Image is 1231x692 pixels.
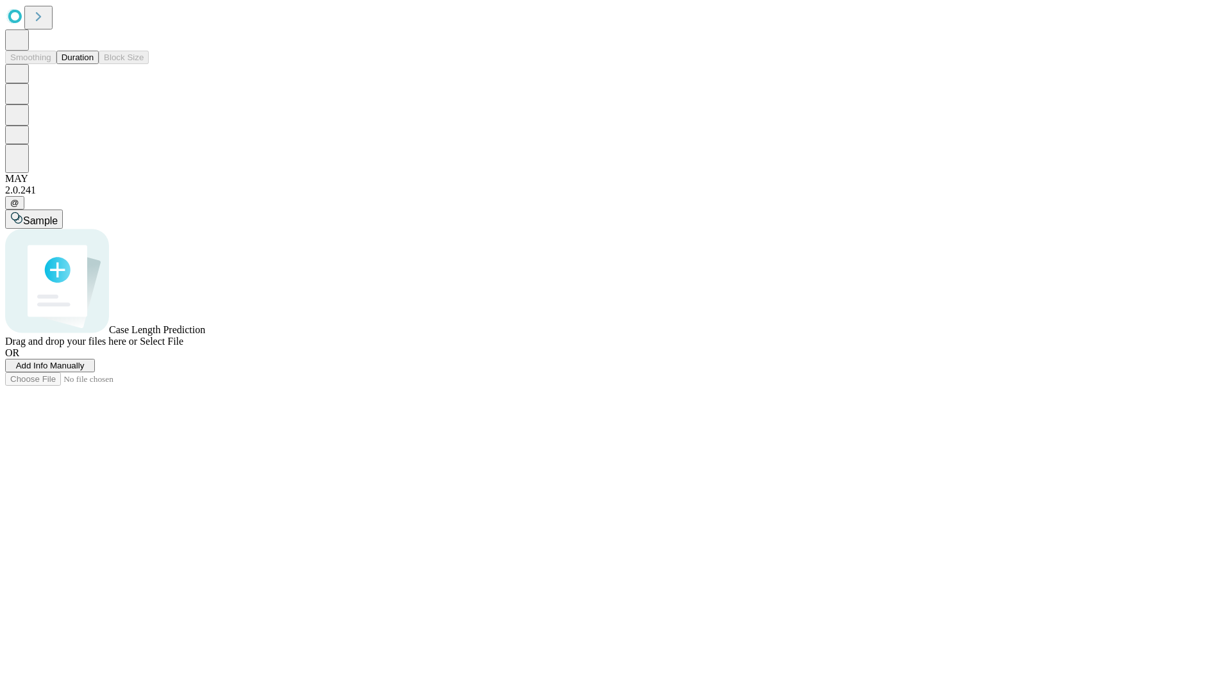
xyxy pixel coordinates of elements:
[99,51,149,64] button: Block Size
[5,196,24,210] button: @
[5,210,63,229] button: Sample
[5,359,95,372] button: Add Info Manually
[5,347,19,358] span: OR
[5,173,1226,185] div: MAY
[140,336,183,347] span: Select File
[109,324,205,335] span: Case Length Prediction
[23,215,58,226] span: Sample
[5,336,137,347] span: Drag and drop your files here or
[5,51,56,64] button: Smoothing
[5,185,1226,196] div: 2.0.241
[10,198,19,208] span: @
[56,51,99,64] button: Duration
[16,361,85,370] span: Add Info Manually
